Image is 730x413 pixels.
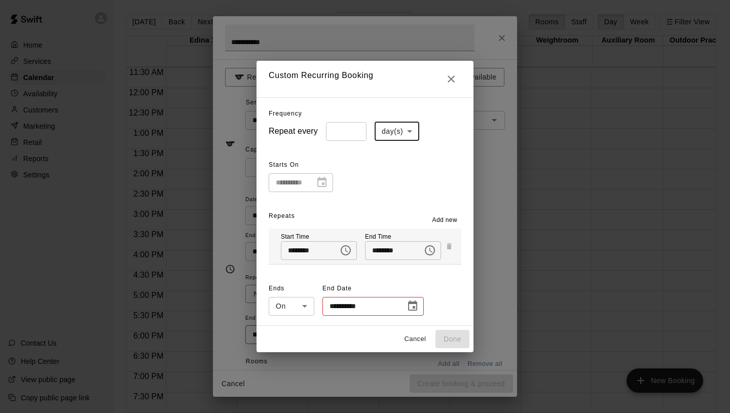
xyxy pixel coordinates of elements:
[432,215,458,226] span: Add new
[403,296,423,316] button: Choose date
[269,124,318,138] h6: Repeat every
[269,157,333,173] span: Starts On
[420,240,440,260] button: Choose time, selected time is 3:00 PM
[269,281,314,297] span: Ends
[336,240,356,260] button: Choose time, selected time is 2:00 PM
[365,233,441,241] p: End Time
[441,69,461,89] button: Close
[257,61,473,97] h2: Custom Recurring Booking
[428,212,462,229] button: Add new
[322,281,424,297] span: End Date
[375,122,419,141] div: day(s)
[399,331,431,347] button: Cancel
[269,212,295,219] span: Repeats
[281,233,357,241] p: Start Time
[269,110,302,117] span: Frequency
[269,297,314,316] div: On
